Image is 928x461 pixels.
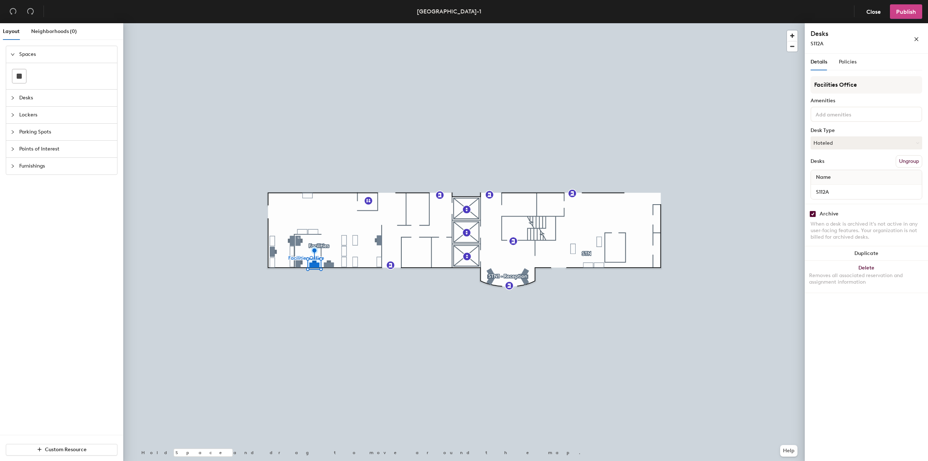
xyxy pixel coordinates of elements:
span: collapsed [11,130,15,134]
div: Desk Type [811,128,922,133]
button: Publish [890,4,922,19]
span: S112A [811,41,824,47]
button: Duplicate [805,246,928,261]
span: Points of Interest [19,141,113,157]
span: collapsed [11,164,15,168]
span: collapsed [11,147,15,151]
span: Spaces [19,46,113,63]
button: Help [780,445,797,457]
span: Desks [19,90,113,106]
span: Furnishings [19,158,113,174]
span: Publish [896,8,916,15]
span: Neighborhoods (0) [31,28,77,34]
button: Hoteled [811,136,922,149]
span: Parking Spots [19,124,113,140]
button: Ungroup [896,155,922,168]
button: Undo (⌘ + Z) [6,4,20,19]
span: Layout [3,28,20,34]
div: Amenities [811,98,922,104]
span: expanded [11,52,15,57]
div: Desks [811,159,824,164]
div: Archive [820,211,838,217]
span: Name [812,171,834,184]
div: Removes all associated reservation and assignment information [809,272,924,285]
span: undo [9,8,17,15]
span: collapsed [11,113,15,117]
div: When a desk is archived it's not active in any user-facing features. Your organization is not bil... [811,221,922,240]
h4: Desks [811,29,890,38]
span: Custom Resource [45,446,87,453]
span: Policies [839,59,857,65]
div: [GEOGRAPHIC_DATA]-1 [417,7,481,16]
span: Close [866,8,881,15]
span: Lockers [19,107,113,123]
button: Close [860,4,887,19]
button: Redo (⌘ + ⇧ + Z) [23,4,38,19]
input: Unnamed desk [812,187,920,197]
input: Add amenities [814,110,879,118]
span: close [914,37,919,42]
button: Custom Resource [6,444,117,456]
button: DeleteRemoves all associated reservation and assignment information [805,261,928,293]
span: collapsed [11,96,15,100]
span: Details [811,59,827,65]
